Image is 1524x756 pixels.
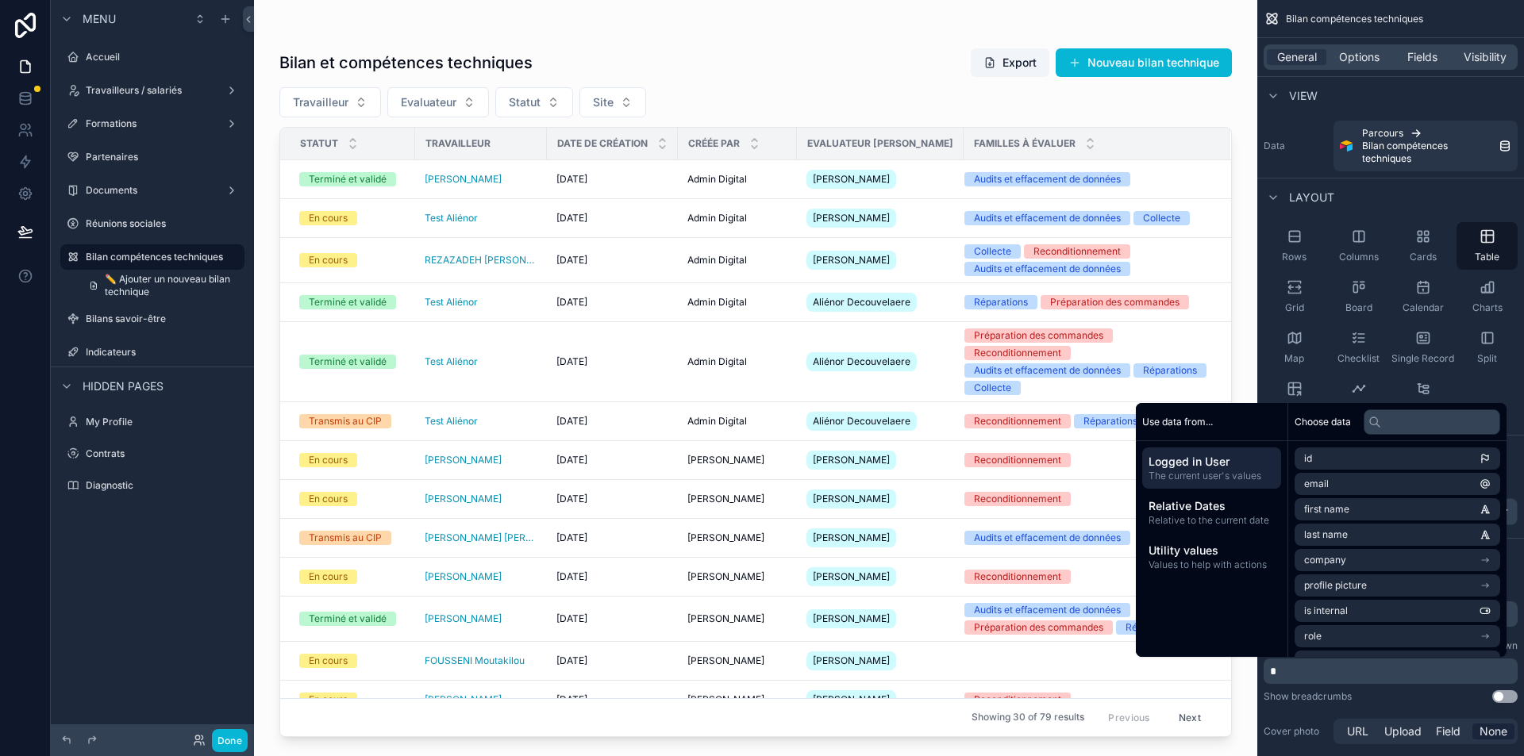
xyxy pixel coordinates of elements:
[1480,723,1507,739] span: None
[1339,49,1380,65] span: Options
[557,137,648,150] span: Date de création
[1289,88,1318,104] span: View
[60,340,244,365] a: Indicateurs
[86,51,241,63] label: Accueil
[1333,121,1518,171] a: ParcoursBilan compétences techniques
[1264,324,1325,371] button: Map
[1264,725,1327,738] label: Cover photo
[60,441,244,466] a: Contrats
[1149,543,1275,558] span: Utility values
[1328,222,1389,270] button: Columns
[86,416,241,428] label: My Profile
[1264,690,1352,703] div: Show breadcrumbs
[1457,273,1518,320] button: Charts
[105,273,235,298] span: ✏️ Ajouter un nouveau bilan technique
[1328,374,1389,422] button: Timeline
[1337,352,1380,365] span: Checklist
[1142,416,1213,428] span: Use data from...
[1403,301,1444,314] span: Calendar
[1392,273,1453,320] button: Calendar
[60,178,244,203] a: Documents
[1149,498,1275,514] span: Relative Dates
[83,11,116,27] span: Menu
[86,117,219,130] label: Formations
[1149,558,1275,571] span: Values to help with actions
[1328,273,1389,320] button: Board
[1285,301,1304,314] span: Grid
[1477,352,1497,365] span: Split
[1392,374,1453,422] button: Gantt
[79,273,244,298] a: ✏️ Ajouter un nouveau bilan technique
[1289,190,1334,205] span: Layout
[1472,301,1503,314] span: Charts
[1391,352,1454,365] span: Single Record
[1264,273,1325,320] button: Grid
[300,137,338,150] span: Statut
[60,111,244,136] a: Formations
[1407,49,1437,65] span: Fields
[1149,470,1275,482] span: The current user's values
[1286,13,1423,25] span: Bilan compétences techniques
[60,144,244,170] a: Partenaires
[1392,324,1453,371] button: Single Record
[1168,705,1212,730] button: Next
[1136,441,1287,584] div: scrollable content
[688,137,740,150] span: Créée par
[60,78,244,103] a: Travailleurs / salariés
[86,184,219,197] label: Documents
[60,244,244,270] a: Bilan compétences techniques
[86,313,241,325] label: Bilans savoir-être
[86,346,241,359] label: Indicateurs
[60,473,244,498] a: Diagnostic
[1345,301,1372,314] span: Board
[1284,352,1304,365] span: Map
[1362,127,1403,140] span: Parcours
[60,409,244,435] a: My Profile
[1436,723,1460,739] span: Field
[86,447,241,460] label: Contrats
[1347,723,1368,739] span: URL
[1464,49,1507,65] span: Visibility
[1339,251,1379,263] span: Columns
[60,211,244,236] a: Réunions sociales
[1457,324,1518,371] button: Split
[1149,454,1275,470] span: Logged in User
[60,306,244,332] a: Bilans savoir-être
[1264,222,1325,270] button: Rows
[974,137,1076,150] span: Familles à évaluer
[1475,251,1499,263] span: Table
[60,44,244,70] a: Accueil
[212,729,248,752] button: Done
[1149,514,1275,527] span: Relative to the current date
[86,251,235,263] label: Bilan compétences techniques
[1340,140,1353,152] img: Airtable Logo
[1264,374,1325,422] button: Pivot Table
[86,151,241,163] label: Partenaires
[972,712,1084,724] span: Showing 30 of 79 results
[1282,251,1307,263] span: Rows
[807,137,953,150] span: Evaluateur [PERSON_NAME]
[86,84,219,97] label: Travailleurs / salariés
[1410,251,1437,263] span: Cards
[1295,416,1351,428] span: Choose data
[1264,658,1518,684] div: scrollable content
[1277,49,1317,65] span: General
[83,378,164,394] span: Hidden pages
[1362,140,1499,165] span: Bilan compétences techniques
[86,479,241,492] label: Diagnostic
[1457,222,1518,270] button: Table
[1328,324,1389,371] button: Checklist
[1392,222,1453,270] button: Cards
[425,137,491,150] span: Travailleur
[1264,140,1327,152] label: Data
[86,217,241,230] label: Réunions sociales
[1384,723,1422,739] span: Upload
